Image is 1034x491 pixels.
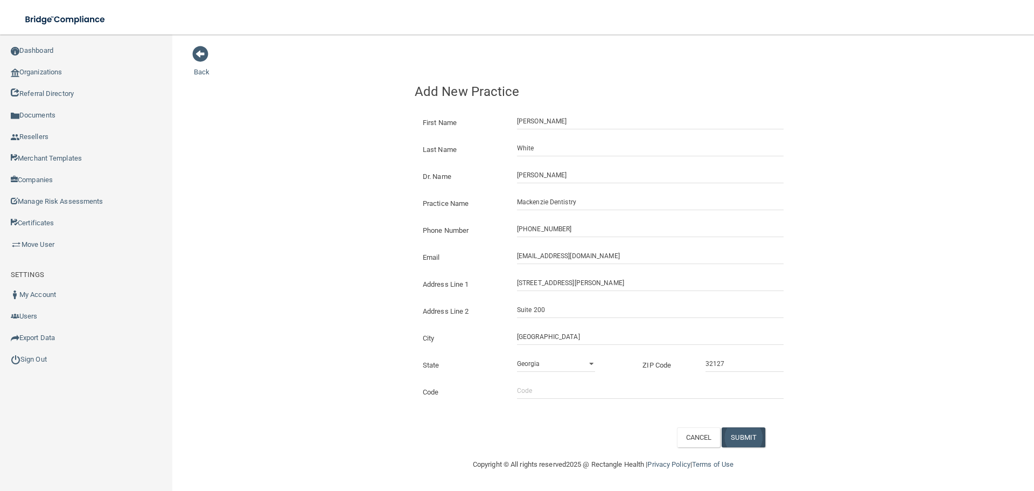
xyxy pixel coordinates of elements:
[517,329,784,345] input: City
[11,68,19,77] img: organization-icon.f8decf85.png
[634,359,697,372] label: ZIP Code
[415,305,509,318] label: Address Line 2
[705,356,784,372] input: _____
[722,427,765,447] button: SUBMIT
[11,133,19,142] img: ic_reseller.de258add.png
[11,268,44,281] label: SETTINGS
[517,140,784,156] input: Last Name
[517,221,784,237] input: (___) ___-____
[415,197,509,210] label: Practice Name
[692,460,733,468] a: Terms of Use
[415,386,509,399] label: Code
[517,275,784,291] input: Address Line 1
[11,239,22,250] img: briefcase.64adab9b.png
[11,112,19,120] img: icon-documents.8dae5593.png
[415,359,509,372] label: State
[11,291,19,299] img: ic_user_dark.df1a06c3.png
[194,55,209,76] a: Back
[415,143,509,156] label: Last Name
[11,355,20,364] img: ic_power_dark.7ecde6b1.png
[517,383,784,399] input: Code
[415,170,509,183] label: Dr. Name
[415,116,509,129] label: First Name
[677,427,721,447] button: CANCEL
[415,251,509,264] label: Email
[11,312,19,321] img: icon-users.e205127d.png
[415,278,509,291] label: Address Line 1
[517,302,784,318] input: Address Line 2
[415,332,509,345] label: City
[517,113,784,129] input: First Name
[11,334,19,342] img: icon-export.b9366987.png
[647,460,690,468] a: Privacy Policy
[848,414,1021,458] iframe: Drift Widget Chat Controller
[517,194,784,210] input: Practice Name
[407,447,800,482] div: Copyright © All rights reserved 2025 @ Rectangle Health | |
[517,167,784,183] input: Doctor Name
[11,47,19,56] img: ic_dashboard_dark.d01f4a41.png
[415,224,509,237] label: Phone Number
[16,9,115,31] img: bridge_compliance_login_screen.278c3ca4.svg
[517,248,784,264] input: Email
[415,85,792,99] h4: Add New Practice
